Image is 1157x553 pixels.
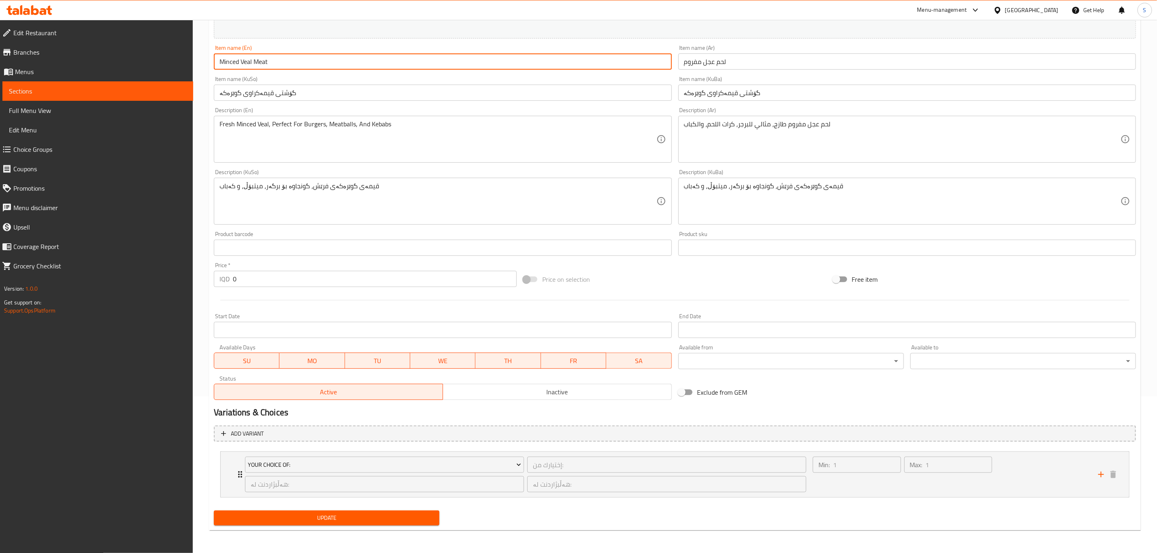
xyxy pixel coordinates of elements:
[219,274,230,284] p: IQD
[233,271,517,287] input: Please enter price
[214,448,1136,501] li: Expand
[15,67,187,77] span: Menus
[219,120,656,159] textarea: Fresh Minced Veal, Perfect For Burgers, Meatballs, And Kebabs
[4,305,55,316] a: Support.OpsPlatform
[446,386,669,398] span: Inactive
[684,182,1121,221] textarea: قیمەی گوێرەکەی فرێش، گونجاوە بۆ برگەر، میتبۆڵ، و کەباب
[410,353,475,369] button: WE
[910,353,1136,369] div: ​
[917,5,967,15] div: Menu-management
[13,145,187,154] span: Choice Groups
[231,429,264,439] span: Add variant
[479,355,537,367] span: TH
[13,183,187,193] span: Promotions
[248,460,521,470] span: Your Choice Of:
[217,386,440,398] span: Active
[214,425,1136,442] button: Add variant
[13,164,187,174] span: Coupons
[13,47,187,57] span: Branches
[678,53,1136,70] input: Enter name Ar
[9,86,187,96] span: Sections
[678,85,1136,101] input: Enter name KuBa
[818,460,830,470] p: Min:
[2,81,193,101] a: Sections
[541,353,606,369] button: FR
[2,101,193,120] a: Full Menu View
[214,510,439,525] button: Update
[2,120,193,140] a: Edit Menu
[443,384,672,400] button: Inactive
[214,353,279,369] button: SU
[13,203,187,213] span: Menu disclaimer
[219,182,656,221] textarea: قیمەی گوێرەکەی فرێش، گونجاوە بۆ برگەر، میتبۆڵ، و کەباب
[1107,468,1119,481] button: delete
[214,384,443,400] button: Active
[697,387,748,397] span: Exclude from GEM
[283,355,341,367] span: MO
[217,355,276,367] span: SU
[684,120,1121,159] textarea: لحم عجل مفروم طازج، مثالي للبرجر، كرات اللحم، والكباب
[1005,6,1059,15] div: [GEOGRAPHIC_DATA]
[13,222,187,232] span: Upsell
[4,297,41,308] span: Get support on:
[910,460,923,470] p: Max:
[214,85,671,101] input: Enter name KuSo
[1095,468,1107,481] button: add
[13,242,187,251] span: Coverage Report
[214,406,1136,419] h2: Variations & Choices
[609,355,668,367] span: SA
[13,28,187,38] span: Edit Restaurant
[678,353,904,369] div: ​
[25,283,38,294] span: 1.0.0
[475,353,541,369] button: TH
[4,283,24,294] span: Version:
[544,355,603,367] span: FR
[13,261,187,271] span: Grocery Checklist
[348,355,407,367] span: TU
[221,452,1129,497] div: Expand
[214,53,671,70] input: Enter name En
[279,353,345,369] button: MO
[220,513,433,523] span: Update
[214,240,671,256] input: Please enter product barcode
[852,274,878,284] span: Free item
[606,353,671,369] button: SA
[9,106,187,115] span: Full Menu View
[678,240,1136,256] input: Please enter product sku
[245,457,524,473] button: Your Choice Of:
[542,274,590,284] span: Price on selection
[9,125,187,135] span: Edit Menu
[413,355,472,367] span: WE
[1143,6,1146,15] span: S
[345,353,410,369] button: TU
